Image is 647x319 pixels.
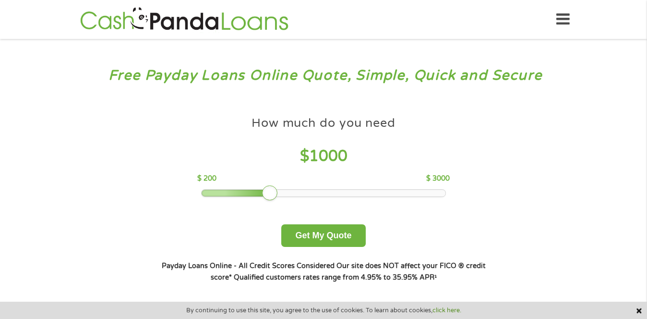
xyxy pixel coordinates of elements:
[77,6,291,33] img: GetLoanNow Logo
[186,307,461,314] span: By continuing to use this site, you agree to the use of cookies. To learn about cookies,
[197,173,216,184] p: $ 200
[28,67,620,85] h3: Free Payday Loans Online Quote, Simple, Quick and Secure
[432,307,461,314] a: click here.
[162,262,335,270] strong: Payday Loans Online - All Credit Scores Considered
[197,147,449,166] h4: $
[252,115,395,131] h4: How much do you need
[309,147,347,165] span: 1000
[234,273,437,282] strong: Qualified customers rates range from 4.95% to 35.95% APR¹
[426,173,450,184] p: $ 3000
[211,262,486,282] strong: Our site does NOT affect your FICO ® credit score*
[281,224,365,247] button: Get My Quote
